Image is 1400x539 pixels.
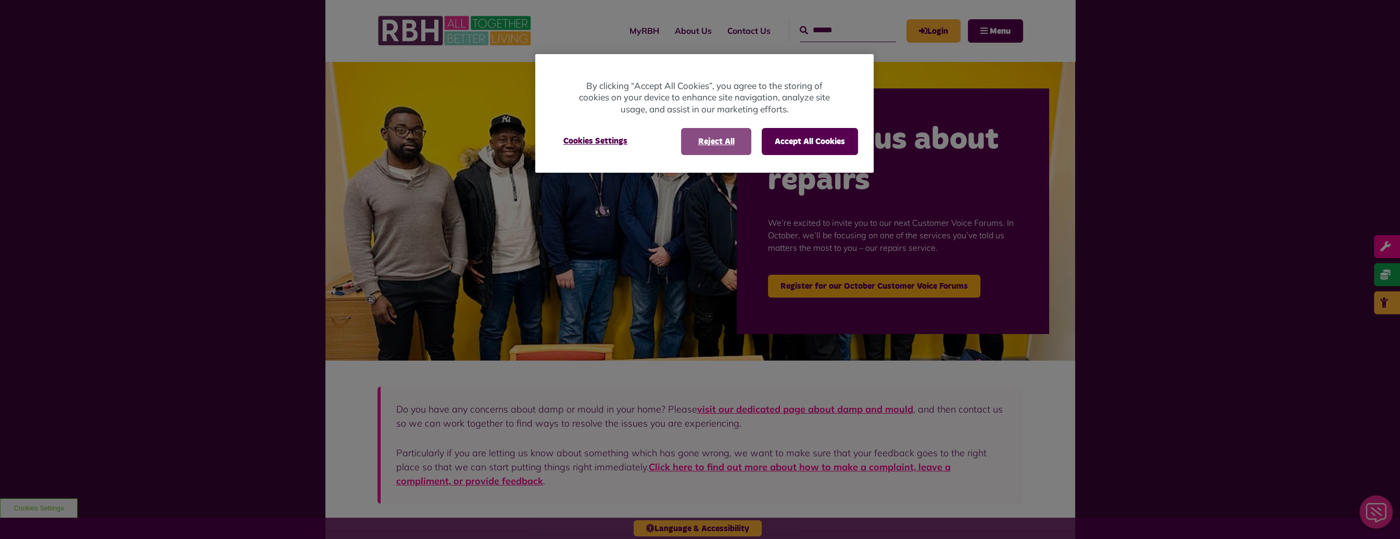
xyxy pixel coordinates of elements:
div: Close Web Assistant [6,3,40,36]
div: Privacy [535,54,874,173]
button: Cookies Settings [551,128,640,154]
button: Reject All [681,128,751,155]
button: Accept All Cookies [762,128,858,155]
p: By clicking “Accept All Cookies”, you agree to the storing of cookies on your device to enhance s... [577,80,832,115]
div: Cookie banner [535,54,874,173]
